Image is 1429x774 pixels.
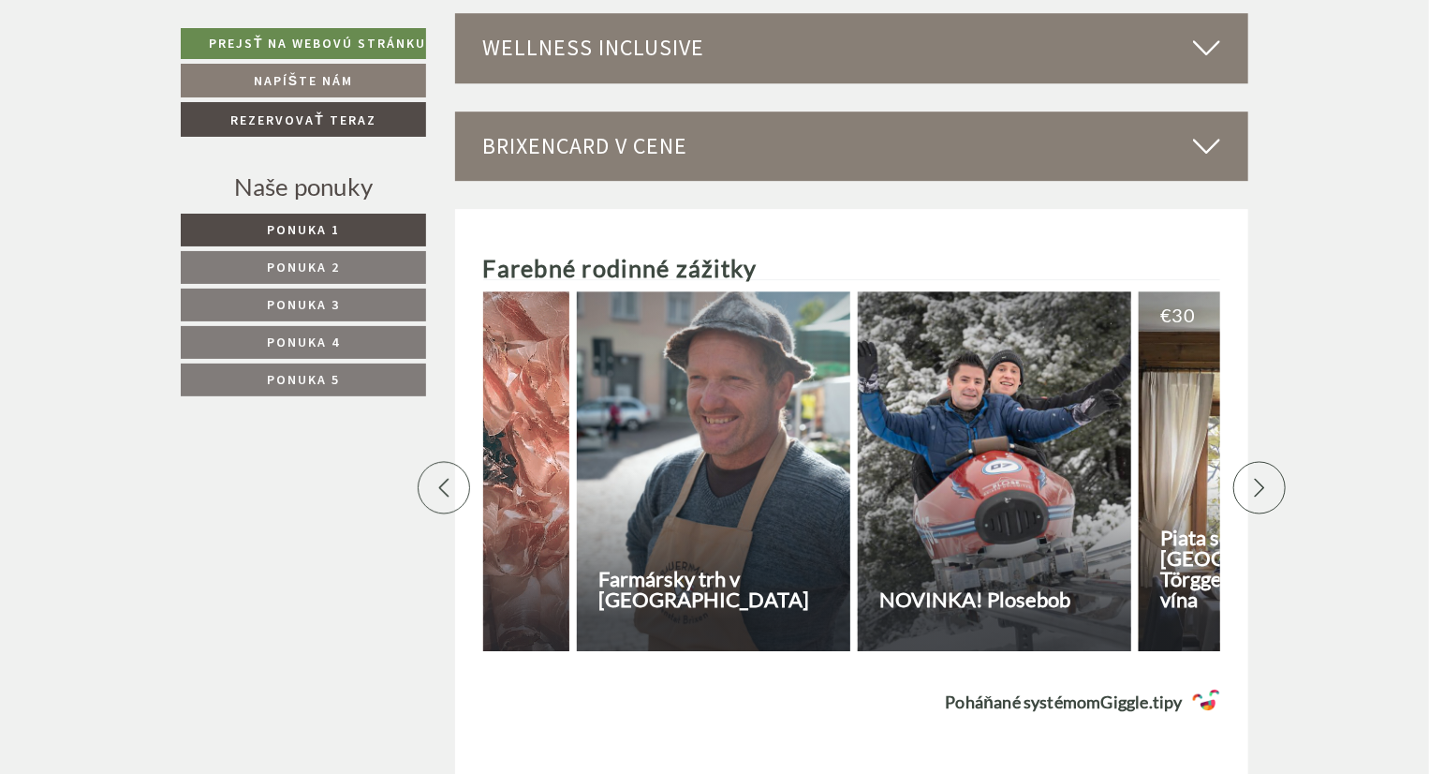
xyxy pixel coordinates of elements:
[230,112,376,128] font: Rezervovať teraz
[577,291,850,651] a: Farmársky trh v [GEOGRAPHIC_DATA]
[267,371,340,388] font: Ponuka 5
[342,21,395,39] font: Streda
[181,64,426,98] a: Napíšte nám
[880,587,1071,612] font: NOVINKA! Plosebob
[181,28,426,59] a: Prejsť na webovú stránku
[945,692,1100,712] font: Poháňané systémom
[1172,304,1195,326] font: 30
[29,71,280,90] font: Dobrý deň, ako vám môžeme pomôcť?
[181,102,426,137] a: Rezervovať teraz
[1161,525,1383,612] font: Piata sezóna v [GEOGRAPHIC_DATA]: Törggelen s ochutnávkou vína
[599,566,810,612] font: Farmársky trh v [GEOGRAPHIC_DATA]
[1139,291,1412,651] a: € 30Piata sezóna v [GEOGRAPHIC_DATA]: Törggelen s ochutnávkou vína
[483,689,1221,716] a: Poháňané systémomGiggle.tipy
[1161,304,1172,326] font: €
[858,291,1131,651] a: NOVINKA! Plosebob
[234,171,373,201] font: Naše ponuky
[483,33,705,62] font: Wellness inclusive
[611,492,738,527] button: Odoslať
[209,35,427,52] font: Prejsť na webovú stránku
[267,296,340,313] font: Ponuka 3
[641,501,709,518] font: Odoslať
[29,56,128,69] font: [GEOGRAPHIC_DATA]
[258,92,280,103] font: 17:00
[254,72,353,89] font: Napíšte nám
[267,334,340,350] font: Ponuka 4
[267,221,340,238] font: Ponuka 1
[483,131,688,160] font: BrixenCard v cene
[267,259,340,275] font: Ponuka 2
[1101,692,1183,712] font: Giggle.tipy
[483,254,758,282] font: Farebné rodinné zážitky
